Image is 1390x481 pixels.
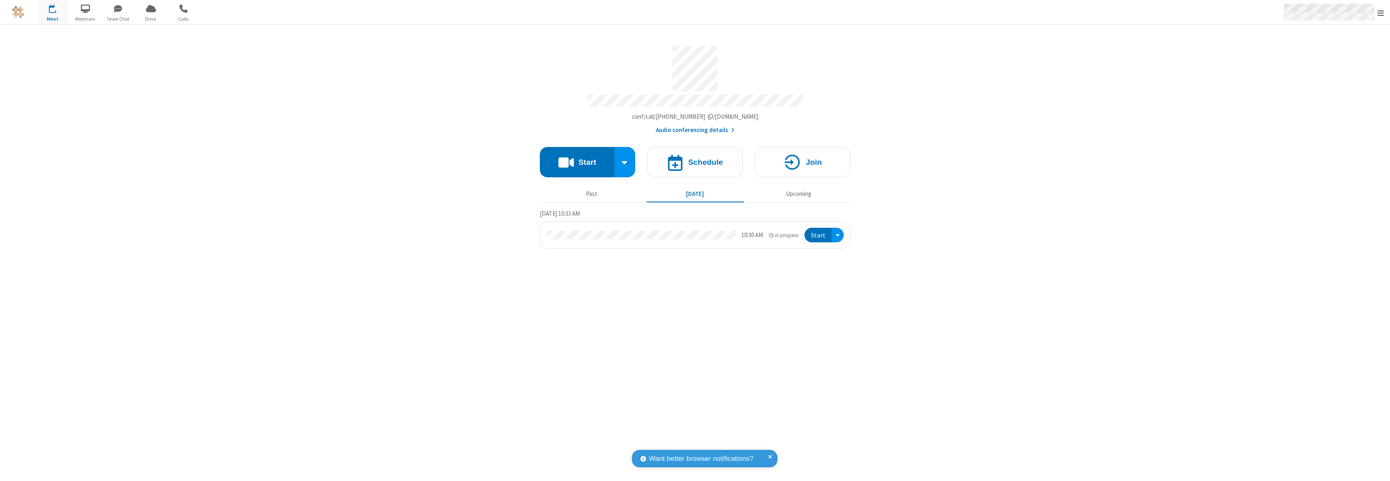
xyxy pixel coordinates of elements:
[136,15,166,23] span: Drive
[769,231,798,239] em: in progress
[103,15,133,23] span: Team Chat
[70,15,101,23] span: Webinars
[168,15,199,23] span: Calls
[540,209,850,249] section: Today's Meetings
[12,6,24,18] img: QA Selenium DO NOT DELETE OR CHANGE
[805,228,832,243] button: Start
[55,4,60,11] div: 1
[755,147,850,177] button: Join
[540,40,850,135] section: Account details
[647,147,743,177] button: Schedule
[632,113,758,120] span: Copy my meeting room link
[741,231,763,240] div: 10:30 AM
[632,112,758,122] button: Copy my meeting room linkCopy my meeting room link
[750,186,847,202] button: Upcoming
[832,228,844,243] div: Open menu
[649,454,753,464] span: Want better browser notifications?
[615,147,636,177] div: Start conference options
[688,158,723,166] h4: Schedule
[543,186,640,202] button: Past
[540,147,615,177] button: Start
[647,186,744,202] button: [DATE]
[540,210,580,217] span: [DATE] 10:33 AM
[656,126,735,135] button: Audio conferencing details
[578,158,596,166] h4: Start
[38,15,68,23] span: Meet
[1370,460,1384,475] iframe: Chat
[806,158,822,166] h4: Join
